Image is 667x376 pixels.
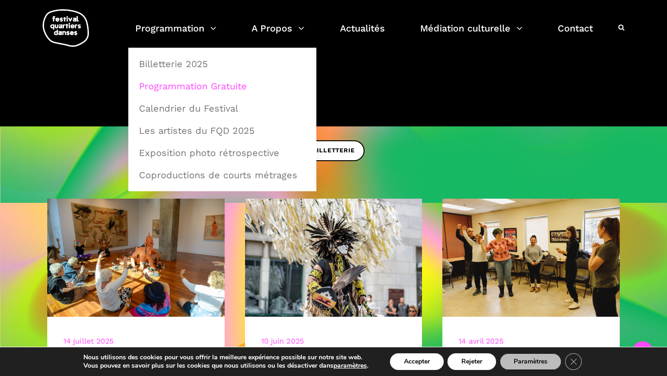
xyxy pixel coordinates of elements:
img: 20240905-9595 [47,199,225,317]
button: Accepter [390,353,444,370]
a: A Propos [252,20,304,48]
p: Nous utilisons des cookies pour vous offrir la meilleure expérience possible sur notre site web. [83,353,368,362]
button: Paramètres [500,353,561,370]
a: Exposition photo rétrospective [133,142,311,163]
a: BILLETTERIE [302,140,365,161]
a: Actualités [340,20,385,48]
a: 14 juillet 2025 [63,337,114,345]
img: R Barbara Diabo 11 crédit Romain Lorraine (30) [245,199,422,317]
a: 14 avril 2025 [459,337,503,345]
button: Rejeter [447,353,496,370]
button: Close GDPR Cookie Banner [565,353,582,370]
img: CARI, 8 mars 2023-209 [442,199,620,317]
a: Programmation Gratuite [133,75,311,97]
a: Les artistes du FQD 2025 [133,120,311,141]
a: Coproductions de courts métrages [133,164,311,186]
a: 10 juin 2025 [261,337,304,345]
a: Programmation [135,20,216,48]
a: Calendrier du Festival [133,98,311,119]
span: BILLETTERIE [313,146,355,156]
button: paramètres [333,362,367,370]
p: Vous pouvez en savoir plus sur les cookies que nous utilisons ou les désactiver dans . [83,362,368,370]
a: Billetterie 2025 [133,53,311,75]
a: Contact [558,20,593,48]
img: logo-fqd-med [43,9,89,47]
a: Médiation culturelle [420,20,522,48]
